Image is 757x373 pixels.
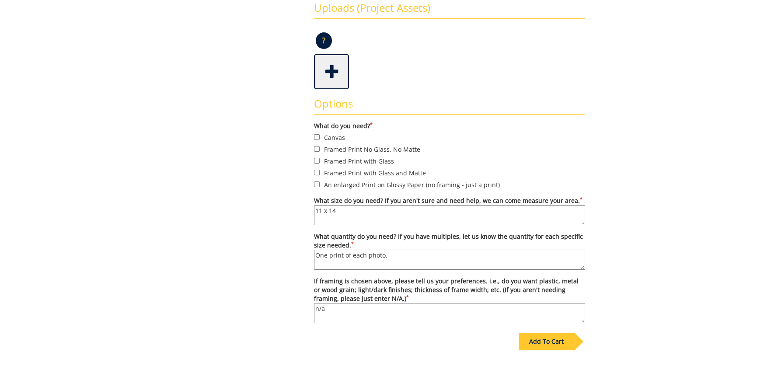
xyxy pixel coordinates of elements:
[314,170,320,175] input: Framed Print with Glass and Matte
[314,196,585,225] label: What size do you need? If you aren't sure and need help, we can come measure your area.
[314,122,585,130] label: What do you need?
[314,232,585,270] label: What quantity do you need? If you have multiples, let us know the quantity for each specific size...
[316,32,332,49] p: ?
[314,205,585,225] textarea: What size do you need? If you aren't sure and need help, we can come measure your area.*
[314,146,320,152] input: Framed Print No Glass, No Matte
[314,180,585,189] label: An enlarged Print on Glossy Paper (no framing - just a print)
[314,156,585,166] label: Framed Print with Glass
[314,181,320,187] input: An enlarged Print on Glossy Paper (no framing - just a print)
[314,2,585,19] h3: Uploads (Project Assets)
[314,132,585,142] label: Canvas
[314,168,585,178] label: Framed Print with Glass and Matte
[314,134,320,140] input: Canvas
[314,158,320,164] input: Framed Print with Glass
[314,98,585,115] h3: Options
[314,144,585,154] label: Framed Print No Glass, No Matte
[314,250,585,270] textarea: What quantity do you need? If you have multiples, let us know the quantity for each specific size...
[314,277,585,323] label: If framing is chosen above, please tell us your preferences. i.e., do you want plastic, metal or ...
[519,333,574,350] div: Add To Cart
[314,303,585,323] textarea: If framing is chosen above, please tell us your preferences. i.e., do you want plastic, metal or ...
